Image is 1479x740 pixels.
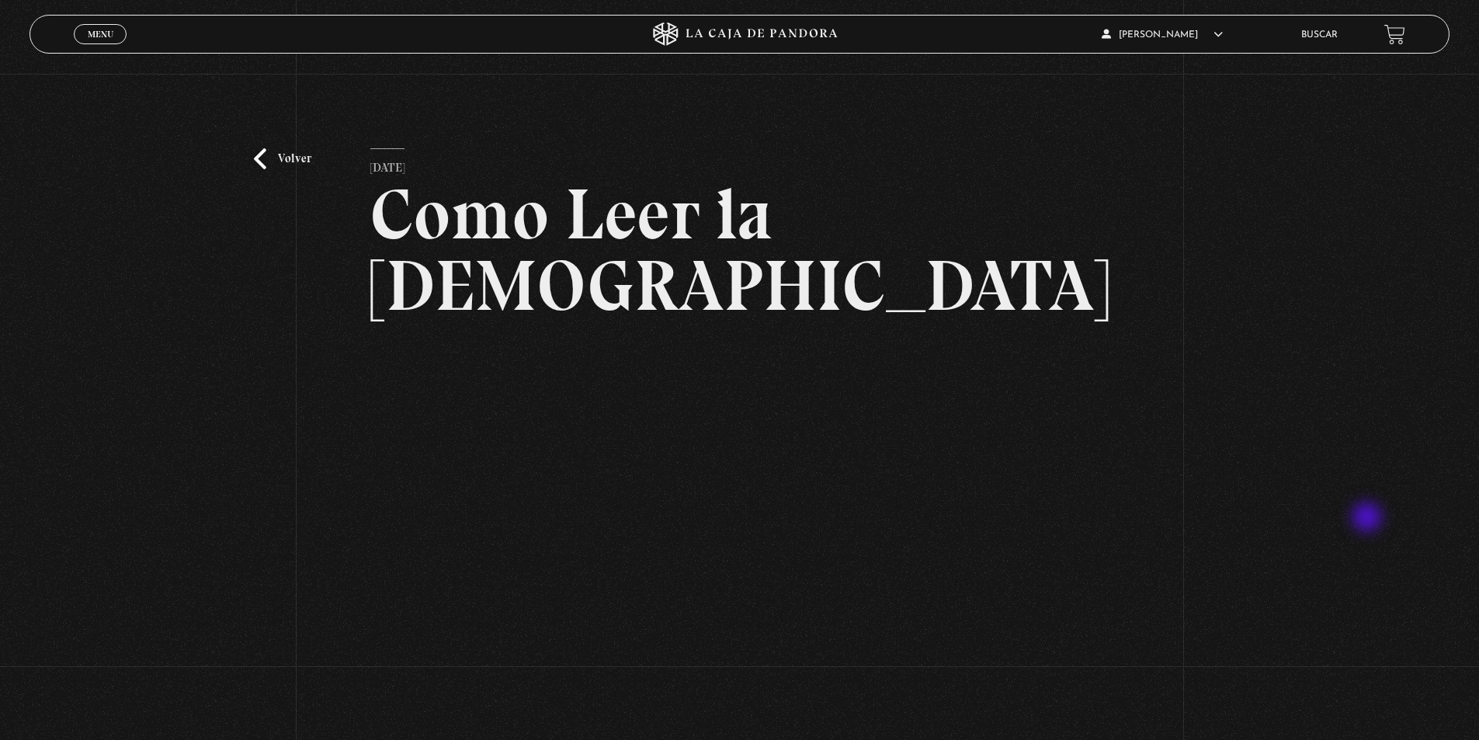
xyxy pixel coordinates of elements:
h2: Como Leer la [DEMOGRAPHIC_DATA] [370,179,1109,321]
a: Volver [254,148,311,169]
span: [PERSON_NAME] [1102,30,1223,40]
span: Cerrar [82,43,119,54]
span: Menu [88,30,113,39]
a: View your shopping cart [1384,24,1405,45]
p: [DATE] [370,148,404,179]
a: Buscar [1301,30,1338,40]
